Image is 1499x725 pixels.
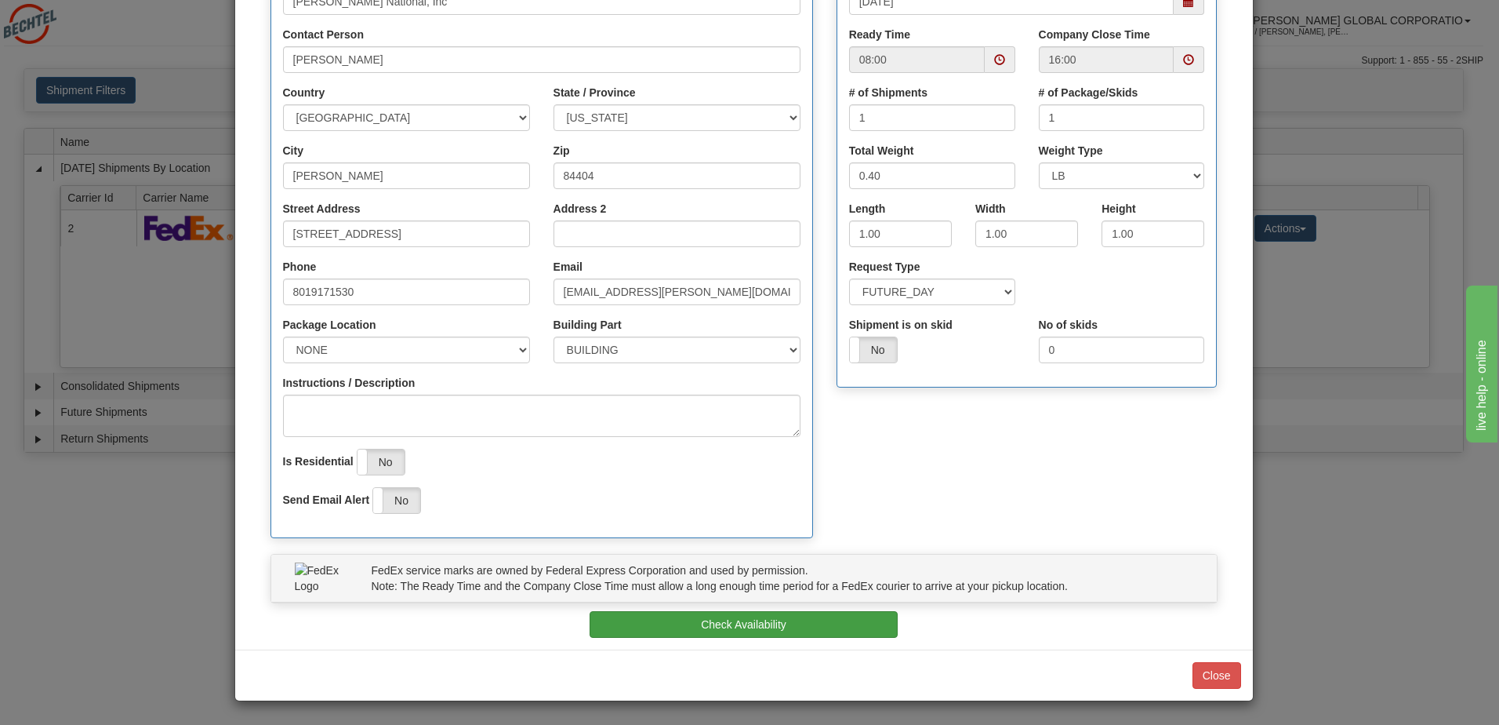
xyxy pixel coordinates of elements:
label: No of skids [1039,317,1098,333]
img: FedEx Logo [295,563,348,594]
div: live help - online [12,9,145,28]
label: # of Shipments [849,85,927,100]
label: Length [849,201,886,217]
button: Check Availability [590,611,898,638]
label: # of Package/Skids [1039,85,1138,100]
label: Total Weight [849,143,914,158]
label: Address 2 [554,201,607,217]
label: Country [283,85,325,100]
label: Building Part [554,317,622,333]
label: Request Type [849,259,920,275]
label: Company Close Time [1039,27,1150,42]
label: No [850,337,897,362]
label: No [373,488,420,513]
label: Street Address [283,201,361,217]
label: Email [554,259,583,275]
label: Width [975,201,1006,217]
label: Contact Person [283,27,364,42]
label: State / Province [554,85,636,100]
label: Shipment is on skid [849,317,953,333]
label: Weight Type [1039,143,1103,158]
label: City [283,143,303,158]
label: Ready Time [849,27,910,42]
label: Instructions / Description [283,375,416,391]
iframe: chat widget [1463,282,1497,443]
div: FedEx service marks are owned by Federal Express Corporation and used by permission. Note: The Re... [360,563,1205,594]
button: Close [1192,662,1241,689]
label: Send Email Alert [283,492,370,508]
label: Zip [554,143,570,158]
label: Is Residential [283,454,354,469]
label: Package Location [283,317,376,333]
label: Phone [283,259,317,275]
label: No [358,450,405,475]
label: Height [1102,201,1136,217]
